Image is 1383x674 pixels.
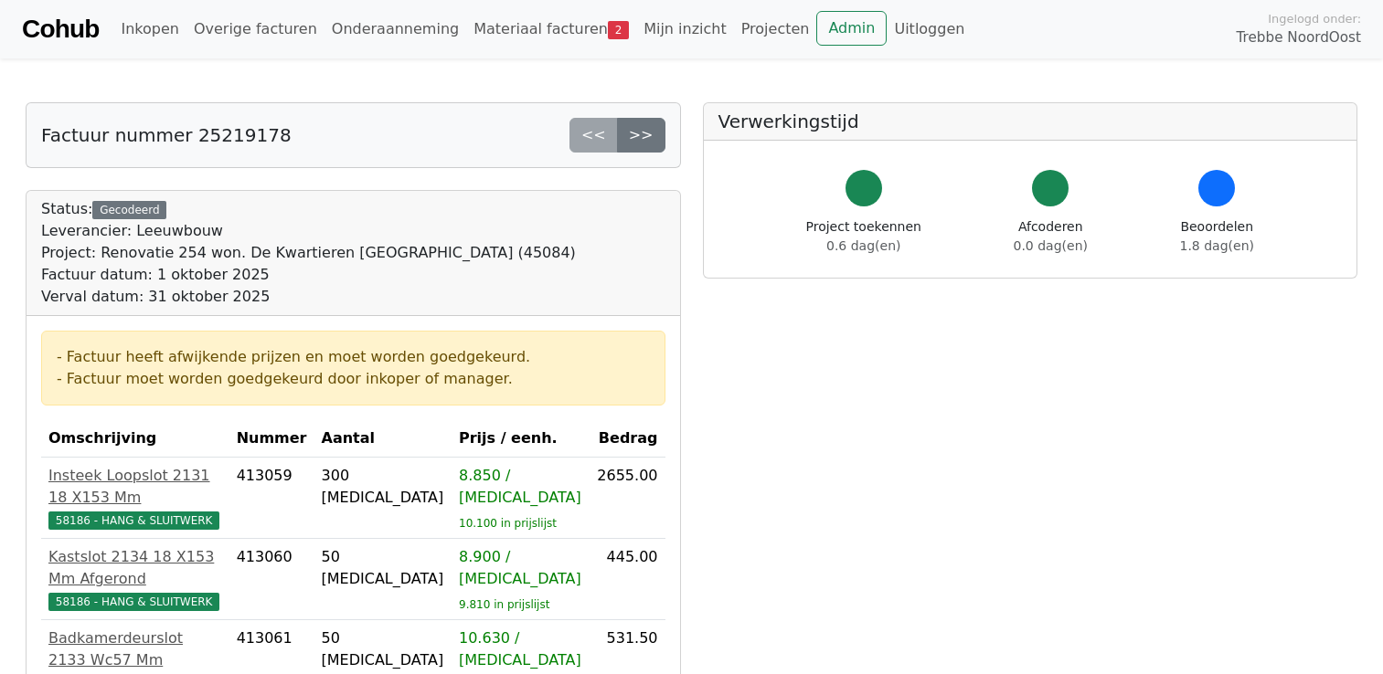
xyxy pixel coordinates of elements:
h5: Factuur nummer 25219178 [41,124,292,146]
span: 0.0 dag(en) [1014,238,1088,253]
div: Gecodeerd [92,201,166,219]
th: Nummer [229,420,314,458]
sub: 9.810 in prijslijst [459,598,549,611]
div: Factuur datum: 1 oktober 2025 [41,264,576,286]
th: Bedrag [590,420,665,458]
div: Leverancier: Leeuwbouw [41,220,576,242]
td: 2655.00 [590,458,665,539]
a: Admin [816,11,887,46]
div: Project: Renovatie 254 won. De Kwartieren [GEOGRAPHIC_DATA] (45084) [41,242,576,264]
div: 8.850 / [MEDICAL_DATA] [459,465,582,509]
div: Beoordelen [1180,217,1254,256]
a: Materiaal facturen2 [466,11,636,47]
a: Mijn inzicht [636,11,734,47]
td: 445.00 [590,539,665,620]
th: Aantal [314,420,452,458]
div: 50 [MEDICAL_DATA] [322,627,444,671]
a: Insteek Loopslot 2131 18 X153 Mm58186 - HANG & SLUITWERK [48,465,222,531]
div: Status: [41,198,576,308]
th: Prijs / eenh. [452,420,590,458]
th: Omschrijving [41,420,229,458]
span: 0.6 dag(en) [826,238,900,253]
a: Overige facturen [186,11,324,47]
div: 8.900 / [MEDICAL_DATA] [459,546,582,590]
span: 2 [608,21,629,39]
a: >> [617,118,665,153]
div: 10.630 / [MEDICAL_DATA] [459,627,582,671]
a: Inkopen [113,11,186,47]
a: Uitloggen [887,11,972,47]
span: 58186 - HANG & SLUITWERK [48,511,219,530]
div: - Factuur heeft afwijkende prijzen en moet worden goedgekeurd. [57,346,650,368]
div: Verval datum: 31 oktober 2025 [41,286,576,308]
span: 1.8 dag(en) [1180,238,1254,253]
a: Projecten [734,11,817,47]
a: Cohub [22,7,99,51]
td: 413060 [229,539,314,620]
div: Insteek Loopslot 2131 18 X153 Mm [48,465,222,509]
div: Afcoderen [1014,217,1088,256]
div: Kastslot 2134 18 X153 Mm Afgerond [48,546,222,590]
span: Ingelogd onder: [1268,10,1361,27]
span: 58186 - HANG & SLUITWERK [48,593,219,611]
div: Badkamerdeurslot 2133 Wc57 Mm [48,627,222,671]
sub: 10.100 in prijslijst [459,517,557,530]
td: 413059 [229,458,314,539]
div: Project toekennen [806,217,921,256]
span: Trebbe NoordOost [1237,27,1361,48]
div: 300 [MEDICAL_DATA] [322,465,444,509]
h5: Verwerkingstijd [718,111,1343,132]
div: - Factuur moet worden goedgekeurd door inkoper of manager. [57,368,650,390]
div: 50 [MEDICAL_DATA] [322,546,444,590]
a: Onderaanneming [324,11,466,47]
a: Kastslot 2134 18 X153 Mm Afgerond58186 - HANG & SLUITWERK [48,546,222,612]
